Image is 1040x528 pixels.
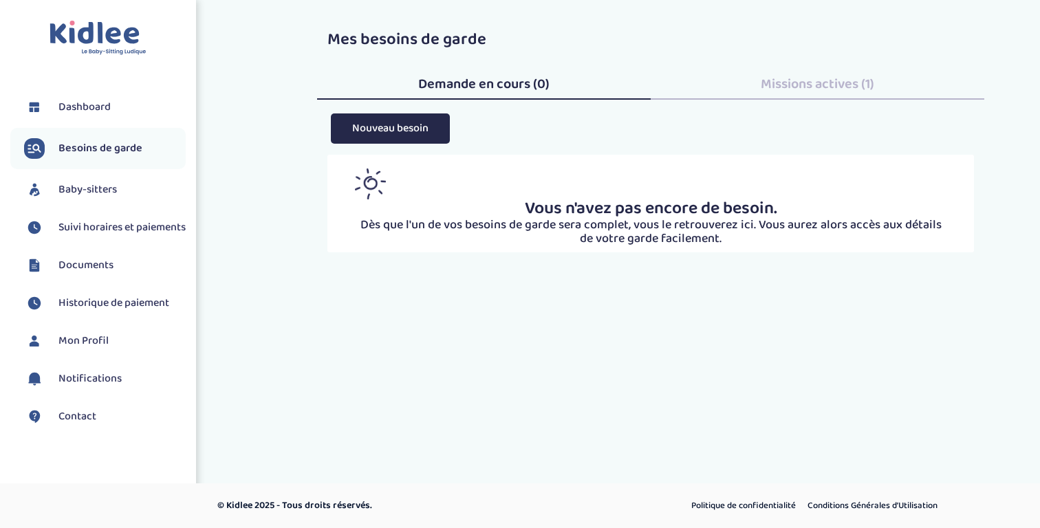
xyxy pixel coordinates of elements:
[327,26,486,53] span: Mes besoins de garde
[24,97,186,118] a: Dashboard
[24,138,186,159] a: Besoins de garde
[355,219,946,246] p: Dès que l'un de vos besoins de garde sera complet, vous le retrouverez ici. Vous aurez alors accè...
[24,406,186,427] a: Contact
[761,73,874,95] span: Missions actives (1)
[24,97,45,118] img: dashboard.svg
[803,497,942,515] a: Conditions Générales d’Utilisation
[355,199,946,219] p: Vous n'avez pas encore de besoin.
[24,217,186,238] a: Suivi horaires et paiements
[58,257,113,274] span: Documents
[50,21,147,56] img: logo.svg
[24,217,45,238] img: suivihoraire.svg
[58,181,117,198] span: Baby-sitters
[686,497,801,515] a: Politique de confidentialité
[24,331,45,351] img: profil.svg
[24,255,45,276] img: documents.svg
[24,293,45,313] img: suivihoraire.svg
[58,295,169,311] span: Historique de paiement
[217,498,578,513] p: © Kidlee 2025 - Tous droits réservés.
[24,179,186,200] a: Baby-sitters
[418,73,550,95] span: Demande en cours (0)
[58,140,142,157] span: Besoins de garde
[24,293,186,313] a: Historique de paiement
[58,408,96,425] span: Contact
[58,333,109,349] span: Mon Profil
[58,219,186,236] span: Suivi horaires et paiements
[24,368,45,389] img: notification.svg
[24,331,186,351] a: Mon Profil
[24,179,45,200] img: babysitters.svg
[24,368,186,389] a: Notifications
[24,255,186,276] a: Documents
[24,406,45,427] img: contact.svg
[58,371,122,387] span: Notifications
[355,168,386,199] img: inscription_membre_sun.png
[331,113,450,143] button: Nouveau besoin
[58,99,111,115] span: Dashboard
[24,138,45,159] img: besoin.svg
